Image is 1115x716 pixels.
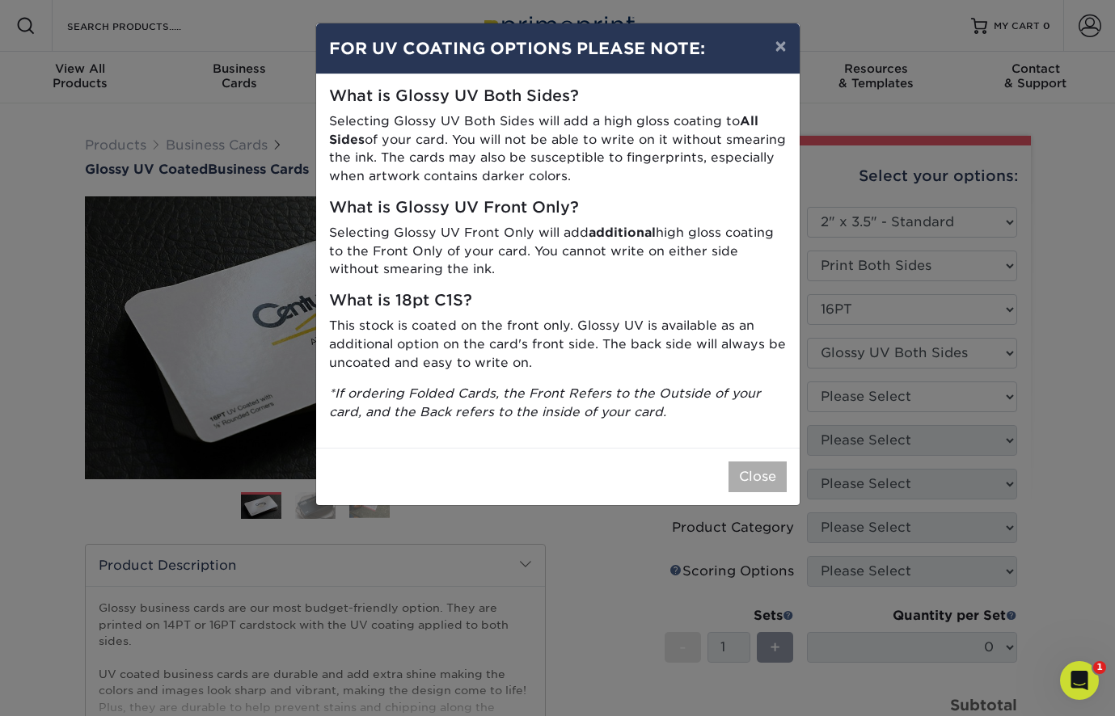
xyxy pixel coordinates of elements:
[329,112,787,186] p: Selecting Glossy UV Both Sides will add a high gloss coating to of your card. You will not be abl...
[1060,661,1099,700] iframe: Intercom live chat
[729,461,787,492] button: Close
[329,36,787,61] h4: FOR UV COATING OPTIONS PLEASE NOTE:
[329,199,787,217] h5: What is Glossy UV Front Only?
[762,23,799,69] button: ×
[329,113,758,147] strong: All Sides
[329,317,787,372] p: This stock is coated on the front only. Glossy UV is available as an additional option on the car...
[329,224,787,279] p: Selecting Glossy UV Front Only will add high gloss coating to the Front Only of your card. You ca...
[329,292,787,310] h5: What is 18pt C1S?
[329,87,787,106] h5: What is Glossy UV Both Sides?
[329,385,761,419] i: *If ordering Folded Cards, the Front Refers to the Outside of your card, and the Back refers to t...
[1093,661,1106,674] span: 1
[589,225,656,240] strong: additional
